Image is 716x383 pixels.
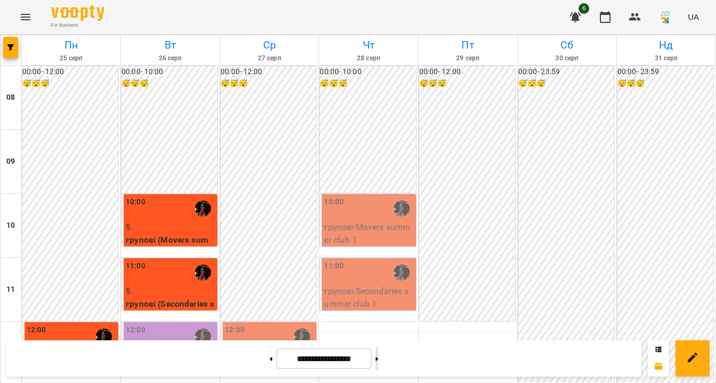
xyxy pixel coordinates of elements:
[121,66,217,78] h6: 00:00 - 10:00
[126,221,215,234] p: 5
[121,78,217,90] h6: 😴😴😴
[619,37,714,53] h6: Нд
[324,221,413,246] p: групові - Movers summer club 1
[22,66,118,78] h6: 00:00 - 12:00
[126,298,215,323] p: групові (Secondaries summer club 1)
[419,78,515,90] h6: 😴😴😴
[225,324,245,336] label: 12:00
[126,260,145,272] label: 11:00
[222,37,317,53] h6: Ср
[6,156,15,167] h6: 09
[519,53,615,63] h6: 30 серп
[123,37,218,53] h6: Вт
[394,201,410,217] img: Катерина Халимендик
[221,78,316,90] h6: 😴😴😴
[294,329,310,345] img: Катерина Халимендик
[22,78,118,90] h6: 😴😴😴
[324,285,413,310] p: групові - Secondaries summer club 1
[420,53,516,63] h6: 29 серп
[519,37,615,53] h6: Сб
[617,78,713,90] h6: 😴😴😴
[195,201,211,217] img: Катерина Халимендик
[126,234,215,259] p: групові (Movers summer club 1)
[126,324,145,336] label: 12:00
[222,53,317,63] h6: 27 серп
[420,37,516,53] h6: Пт
[195,265,211,281] img: Катерина Халимендик
[51,5,104,21] img: Voopty Logo
[518,66,614,78] h6: 00:00 - 23:59
[123,53,218,63] h6: 26 серп
[419,66,515,78] h6: 00:00 - 12:00
[617,66,713,78] h6: 00:00 - 23:59
[688,11,699,22] span: UA
[518,78,614,90] h6: 😴😴😴
[684,7,703,27] button: UA
[579,3,589,14] span: 6
[320,66,416,78] h6: 00:00 - 10:00
[321,37,416,53] h6: Чт
[27,324,46,336] label: 12:00
[619,53,714,63] h6: 31 серп
[6,220,15,232] h6: 10
[6,92,15,103] h6: 08
[221,66,316,78] h6: 00:00 - 12:00
[23,53,119,63] h6: 25 серп
[195,329,211,345] img: Катерина Халимендик
[658,10,673,25] img: 38072b7c2e4bcea27148e267c0c485b2.jpg
[23,37,119,53] h6: Пн
[96,329,112,345] img: Катерина Халимендик
[324,260,344,272] label: 11:00
[126,285,215,298] p: 5
[394,265,410,281] img: Катерина Халимендик
[13,4,38,30] button: Menu
[51,22,104,29] span: For Business
[324,196,344,208] label: 10:00
[6,284,15,296] h6: 11
[126,196,145,208] label: 10:00
[321,53,416,63] h6: 28 серп
[320,78,416,90] h6: 😴😴😴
